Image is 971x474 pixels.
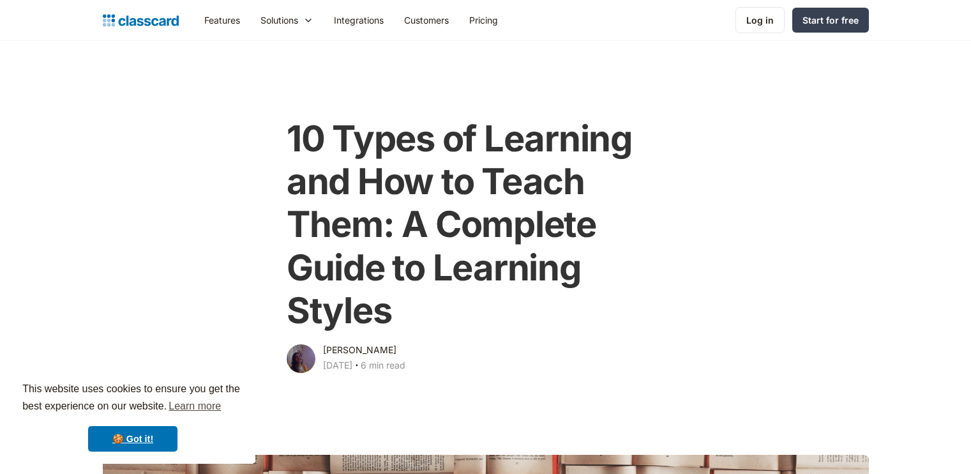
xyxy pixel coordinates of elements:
[167,397,223,416] a: learn more about cookies
[746,13,774,27] div: Log in
[287,118,684,332] h1: 10 Types of Learning and How to Teach Them: A Complete Guide to Learning Styles
[22,381,243,416] span: This website uses cookies to ensure you get the best experience on our website.
[103,11,179,29] a: home
[394,6,459,34] a: Customers
[323,358,352,373] div: [DATE]
[194,6,250,34] a: Features
[88,426,177,452] a: dismiss cookie message
[324,6,394,34] a: Integrations
[10,369,255,464] div: cookieconsent
[352,358,361,376] div: ‧
[802,13,859,27] div: Start for free
[260,13,298,27] div: Solutions
[323,342,396,358] div: [PERSON_NAME]
[459,6,508,34] a: Pricing
[250,6,324,34] div: Solutions
[792,8,869,33] a: Start for free
[735,7,785,33] a: Log in
[361,358,405,373] div: 6 min read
